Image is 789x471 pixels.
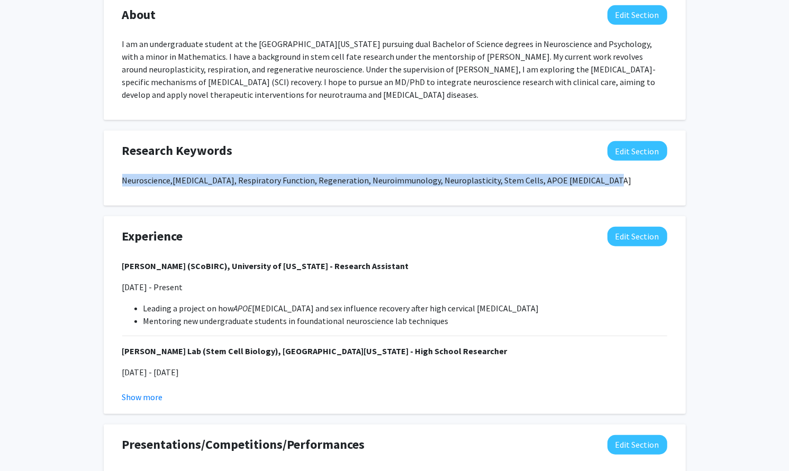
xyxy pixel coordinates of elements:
button: Edit Experience [607,227,667,246]
strong: [PERSON_NAME] (SCoBIRC), University of [US_STATE] - Research Assistant [122,261,409,271]
span: Research Keywords [122,141,233,160]
button: Edit About [607,5,667,25]
p: [DATE] - Present [122,281,667,293]
em: APOE [234,303,252,313]
button: Show more [122,391,163,403]
strong: [PERSON_NAME] Lab (Stem Cell Biology), [GEOGRAPHIC_DATA][US_STATE] - High School Researcher [122,346,507,356]
button: Edit Research Keywords [607,141,667,161]
span: Experience [122,227,183,246]
p: I am an undergraduate student at the [GEOGRAPHIC_DATA][US_STATE] pursuing dual Bachelor of Scienc... [122,38,667,101]
span: [MEDICAL_DATA], Respiratory Function, Regeneration, Neuroimmunology, Neuroplasticity, Stem Cells,... [173,175,632,186]
span: Leading a project on how [MEDICAL_DATA] and sex influence recovery after high cervical [MEDICAL_D... [143,303,539,313]
span: Presentations/Competitions/Performances [122,435,365,454]
p: Neuroscience, [122,174,667,187]
iframe: Chat [8,423,45,463]
button: Edit Presentations/Competitions/Performances [607,435,667,455]
li: Mentoring new undergraduate students in foundational neuroscience lab techniques [143,315,667,327]
p: [DATE] - [DATE] [122,366,667,378]
span: About [122,5,156,24]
